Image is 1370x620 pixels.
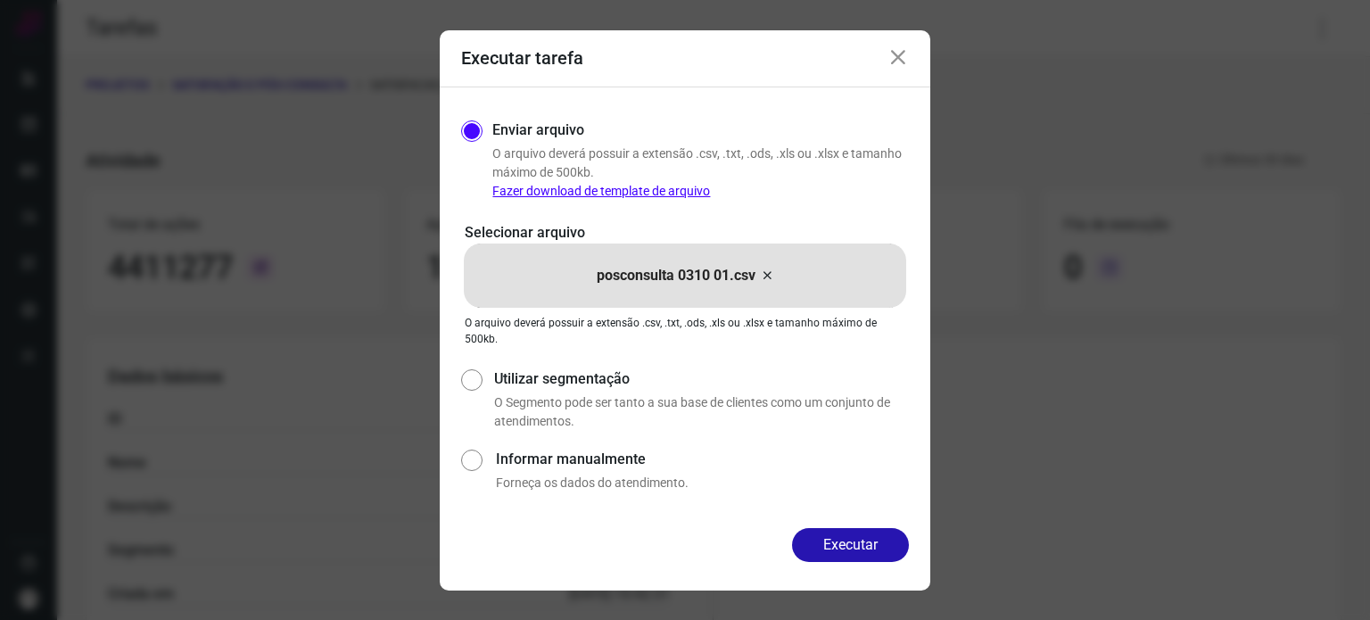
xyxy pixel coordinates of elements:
[465,222,905,244] p: Selecionar arquivo
[494,368,909,390] label: Utilizar segmentação
[496,449,909,470] label: Informar manualmente
[492,120,584,141] label: Enviar arquivo
[496,474,909,492] p: Forneça os dados do atendimento.
[792,528,909,562] button: Executar
[597,265,755,286] p: posconsulta 0310 01.csv
[461,47,583,69] h3: Executar tarefa
[492,145,909,201] p: O arquivo deverá possuir a extensão .csv, .txt, .ods, .xls ou .xlsx e tamanho máximo de 500kb.
[465,315,905,347] p: O arquivo deverá possuir a extensão .csv, .txt, .ods, .xls ou .xlsx e tamanho máximo de 500kb.
[494,393,909,431] p: O Segmento pode ser tanto a sua base de clientes como um conjunto de atendimentos.
[492,184,710,198] a: Fazer download de template de arquivo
